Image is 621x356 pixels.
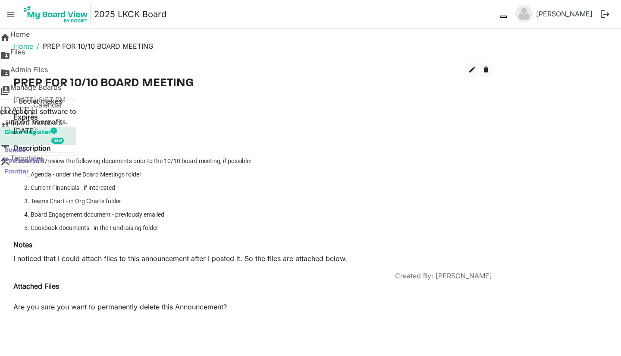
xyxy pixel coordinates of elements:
[466,63,478,76] button: edit
[10,82,61,99] span: Manage Boards
[13,112,38,122] label: Expires
[13,95,492,105] div: [DATE] 6:57 PM
[13,302,492,312] div: Are you sure you want to permanently delete this Announcement?
[10,47,25,64] span: Files
[21,3,91,25] img: My Board View Logo
[468,66,476,73] span: edit
[13,253,492,264] p: I noticed that I could attach files to this announcement after I posted it. So the files are atta...
[480,63,492,76] button: delete
[395,271,492,281] span: Created By: [PERSON_NAME]
[51,138,64,144] div: new
[596,5,614,23] button: logout
[13,281,59,291] label: Attached Files
[21,3,94,25] a: My Board View Logo
[482,66,490,73] span: delete
[13,126,246,136] div: [DATE]
[31,224,492,233] li: Cookbook documents - in the Fundraising folder
[10,29,30,46] span: Home
[13,157,492,166] p: Please print/review the following documents prior to the 10/10 board meeting, if possible:
[3,6,19,22] span: menu
[31,197,492,206] li: Teams Chart - in Org Charts folder
[31,210,492,219] li: Board Engagement document - previously emailed
[13,76,492,91] h3: PREP FOR 10/10 BOARD MEETING
[13,239,32,250] label: Notes
[31,183,492,192] li: Current Financials - if interested
[94,6,166,23] a: 2025 LKCK Board
[533,5,596,22] a: [PERSON_NAME]
[515,5,533,22] img: no-profile-picture.svg
[33,41,154,51] li: PREP FOR 10/10 BOARD MEETING
[31,170,492,179] li: Agenda - under the Board Meetings folder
